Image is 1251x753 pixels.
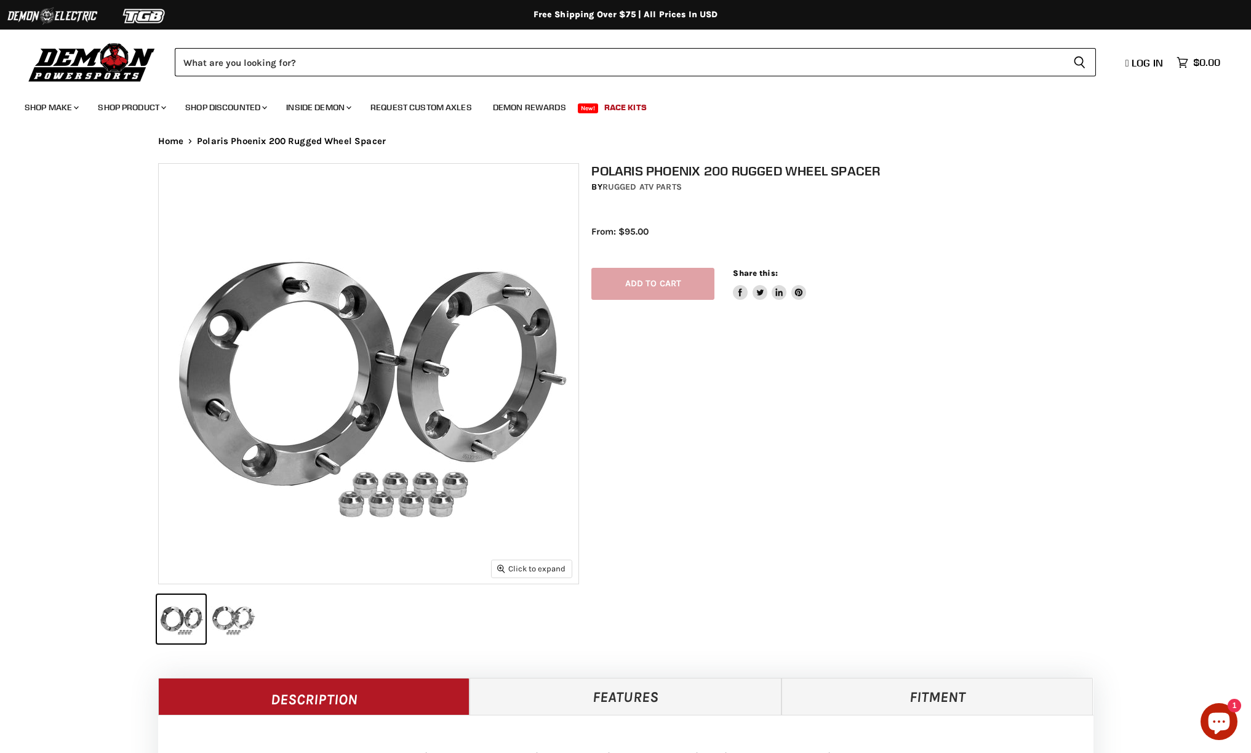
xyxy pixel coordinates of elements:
[781,678,1093,715] a: Fitment
[15,90,1217,120] ul: Main menu
[1197,703,1241,743] inbox-online-store-chat: Shopify online store chat
[1063,48,1096,76] button: Search
[591,163,1106,179] h1: Polaris Phoenix 200 Rugged Wheel Spacer
[591,180,1106,194] div: by
[197,136,386,147] span: Polaris Phoenix 200 Rugged Wheel Spacer
[134,136,1118,147] nav: Breadcrumbs
[277,95,359,120] a: Inside Demon
[89,95,174,120] a: Shop Product
[492,560,572,577] button: Click to expand
[209,595,258,643] button: Polaris Phoenix 200 Rugged Wheel Spacer thumbnail
[98,4,191,28] img: TGB Logo 2
[1132,57,1163,69] span: Log in
[6,4,98,28] img: Demon Electric Logo 2
[578,103,599,113] span: New!
[470,678,781,715] a: Features
[1193,57,1220,68] span: $0.00
[733,268,806,300] aside: Share this:
[1170,54,1226,71] a: $0.00
[15,95,86,120] a: Shop Make
[361,95,481,120] a: Request Custom Axles
[175,48,1096,76] form: Product
[497,564,566,573] span: Click to expand
[602,182,682,192] a: Rugged ATV Parts
[484,95,575,120] a: Demon Rewards
[595,95,656,120] a: Race Kits
[1120,57,1170,68] a: Log in
[733,268,777,278] span: Share this:
[158,678,470,715] a: Description
[134,9,1118,20] div: Free Shipping Over $75 | All Prices In USD
[159,164,578,584] img: Polaris Phoenix 200 Rugged Wheel Spacer
[175,48,1063,76] input: Search
[25,40,159,84] img: Demon Powersports
[591,226,649,237] span: From: $95.00
[158,136,184,147] a: Home
[176,95,274,120] a: Shop Discounted
[157,595,206,643] button: Polaris Phoenix 200 Rugged Wheel Spacer thumbnail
